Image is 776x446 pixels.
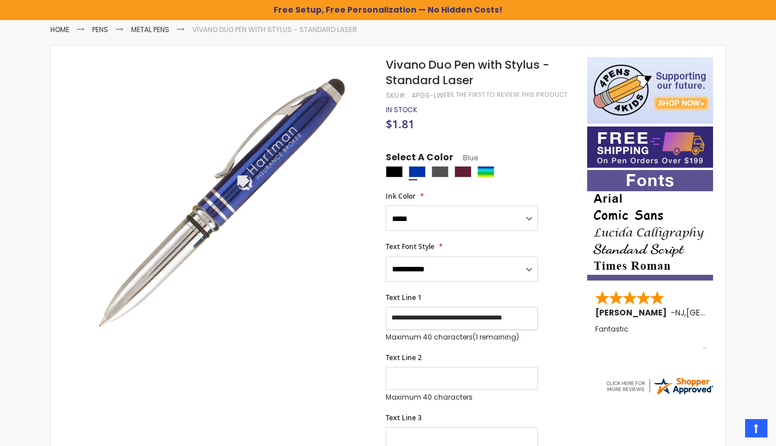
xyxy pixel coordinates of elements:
a: 4pens.com certificate URL [604,389,714,398]
strong: SKU [386,90,407,100]
span: In stock [386,105,417,115]
div: Availability [386,105,417,115]
span: NJ [675,307,684,318]
li: Vivano Duo Pen with Stylus - Standard Laser [192,25,357,34]
span: Text Line 1 [386,293,422,302]
div: Assorted [477,166,494,177]
a: Home [50,25,69,34]
div: Fantastic [595,325,706,350]
a: Metal Pens [131,25,169,34]
span: $1.81 [386,116,414,132]
span: Text Line 2 [386,353,422,362]
span: Select A Color [386,151,453,167]
iframe: Google Customer Reviews [682,415,776,446]
div: Dark Red [454,166,472,177]
img: font-personalization-examples [587,170,713,281]
span: Blue [453,153,478,163]
span: (1 remaining) [473,332,519,342]
span: Vivano Duo Pen with Stylus - Standard Laser [386,57,549,88]
div: Gunmetal [431,166,449,177]
a: Pens [92,25,108,34]
span: Ink Color [386,191,415,201]
a: Be the first to review this product [447,90,567,99]
img: 4pens 4 kids [587,57,713,124]
img: blue-vivano-duo-with-stylus-standard-laser-lwf_1.jpg [73,56,370,353]
img: Free shipping on orders over $199 [587,127,713,168]
div: 4PGS-LWF [411,91,447,100]
div: Black [386,166,403,177]
img: 4pens.com widget logo [604,376,714,396]
span: - , [671,307,770,318]
p: Maximum 40 characters [386,393,538,402]
span: [GEOGRAPHIC_DATA] [686,307,770,318]
span: Text Line 3 [386,413,422,423]
p: Maximum 40 characters [386,333,538,342]
div: Blue [409,166,426,177]
span: Text Font Style [386,242,434,251]
span: [PERSON_NAME] [595,307,671,318]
